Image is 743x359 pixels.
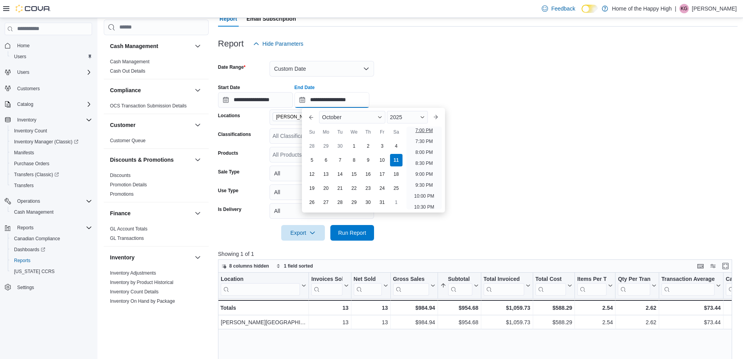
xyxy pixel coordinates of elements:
a: Users [11,52,29,61]
li: 7:00 PM [412,126,436,135]
a: GL Account Totals [110,226,147,232]
span: Users [17,69,29,75]
div: Qty Per Transaction [618,276,650,296]
div: Invoices Sold [311,276,342,283]
span: GL Account Totals [110,226,147,232]
h3: Discounts & Promotions [110,156,174,164]
button: Discounts & Promotions [193,155,202,164]
img: Cova [16,5,51,13]
a: Purchase Orders [11,159,53,168]
span: Inventory Count [11,126,92,136]
div: $588.29 [535,303,572,313]
button: Next month [429,111,442,123]
h3: Customer [110,121,135,129]
a: Cash Out Details [110,68,145,74]
span: Transfers (Classic) [14,171,59,178]
button: Inventory [2,114,95,125]
input: Press the down key to open a popover containing a calendar. [218,92,293,108]
div: Qty Per Transaction [618,276,650,283]
button: Export [281,225,325,241]
label: Locations [218,113,240,119]
div: 13 [311,318,348,327]
button: Customer [193,120,202,130]
div: day-16 [362,168,374,180]
div: Cash Management [104,57,209,79]
div: Net Sold [353,276,381,296]
div: day-19 [306,182,318,195]
span: GL Transactions [110,235,144,241]
li: 10:00 PM [411,191,437,201]
span: Estevan - Estevan Plaza - Fire & Flower [273,113,347,121]
div: 2.54 [577,303,613,313]
div: day-25 [390,182,403,195]
span: October [322,114,342,120]
div: day-6 [320,154,332,166]
div: day-10 [376,154,388,166]
span: Canadian Compliance [14,236,60,242]
span: Operations [14,196,92,206]
button: Run Report [330,225,374,241]
a: Canadian Compliance [11,234,63,243]
div: day-23 [362,182,374,195]
a: Cash Management [110,59,149,64]
span: Dashboards [14,246,45,253]
button: Reports [14,223,37,232]
button: Subtotal [440,276,478,296]
button: Total Invoiced [483,276,530,296]
div: Krystle Glover [679,4,689,13]
div: $1,059.73 [483,318,530,327]
div: day-5 [306,154,318,166]
div: Fr [376,126,388,138]
p: Home of the Happy High [612,4,672,13]
div: day-29 [348,196,360,209]
div: Button. Open the year selector. 2025 is currently selected. [387,111,428,123]
div: day-18 [390,168,403,180]
button: Reports [8,255,95,266]
label: Start Date [218,84,240,91]
p: Showing 1 of 1 [218,250,738,258]
span: Inventory Adjustments [110,270,156,276]
li: 10:30 PM [411,202,437,212]
div: day-28 [334,196,346,209]
button: Invoices Sold [311,276,348,296]
div: Items Per Transaction [577,276,607,296]
p: [PERSON_NAME] [692,4,737,13]
button: Compliance [193,86,202,95]
label: End Date [294,84,315,91]
input: Press the down key to enter a popover containing a calendar. Press the escape key to close the po... [294,92,369,108]
button: Manifests [8,147,95,158]
button: Home [2,40,95,51]
div: $1,059.73 [483,303,530,313]
a: Dashboards [8,244,95,255]
button: Previous Month [305,111,317,123]
div: $954.68 [440,318,478,327]
div: day-7 [334,154,346,166]
span: Settings [17,284,34,291]
button: Transfers [8,180,95,191]
a: Transfers (Classic) [11,170,62,179]
div: day-1 [348,140,360,152]
span: 1 field sorted [284,263,313,269]
span: Transfers [14,182,34,189]
div: day-31 [376,196,388,209]
div: day-24 [376,182,388,195]
span: Home [14,41,92,50]
span: Purchase Orders [11,159,92,168]
ul: Time [406,127,442,209]
div: 13 [311,303,348,313]
button: Users [14,68,32,77]
div: Location [221,276,300,296]
div: Th [362,126,374,138]
div: day-8 [348,154,360,166]
span: Settings [14,282,92,292]
span: Promotion Details [110,182,147,188]
h3: Finance [110,209,131,217]
div: Totals [220,303,306,313]
li: 8:30 PM [412,159,436,168]
span: Canadian Compliance [11,234,92,243]
div: Invoices Sold [311,276,342,296]
a: Inventory Manager (Classic) [11,137,82,146]
div: 13 [353,303,388,313]
button: Discounts & Promotions [110,156,192,164]
div: day-3 [376,140,388,152]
